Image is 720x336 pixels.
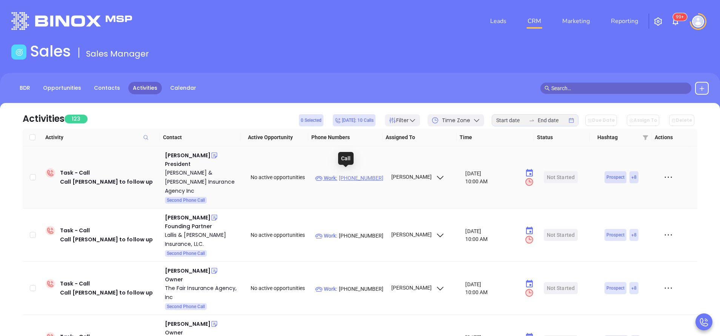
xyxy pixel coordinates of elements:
[547,171,575,183] div: Not Started
[251,284,309,292] div: No active opportunities
[465,235,538,244] div: 10:00 AM
[60,279,153,297] div: Task - Call
[240,129,308,146] th: Active Opportunity
[534,129,589,146] th: Status
[166,82,201,94] a: Calendar
[529,117,535,123] span: to
[165,168,240,195] a: [PERSON_NAME] & [PERSON_NAME] Insurance Agency Inc
[60,235,153,244] div: Call [PERSON_NAME] to follow up
[165,284,240,302] a: The Fair Insurance Agency, Inc
[608,14,641,29] a: Reporting
[128,82,162,94] a: Activities
[465,288,538,298] div: 10:00 AM
[165,230,240,249] a: Lallis & [PERSON_NAME] Insurance, LLC.
[669,115,694,126] button: Delete
[60,168,153,186] div: Task - Call
[11,12,132,30] img: logo
[335,116,374,124] span: [DATE]: 10 Calls
[525,14,544,29] a: CRM
[251,173,309,181] div: No active opportunities
[457,129,534,146] th: Time
[631,173,637,181] span: + 8
[522,223,537,238] button: Choose date, selected date is Oct 9, 2025
[606,231,625,239] span: Prospect
[60,288,153,297] div: Call [PERSON_NAME] to follow up
[160,129,240,146] th: Contact
[30,42,71,60] h1: Sales
[522,166,537,181] button: Choose date, selected date is Oct 9, 2025
[60,177,153,186] div: Call [PERSON_NAME] to follow up
[23,112,65,126] div: Activities
[529,117,535,123] span: swap-right
[671,17,680,26] img: iconNotification
[315,174,384,182] p: [PHONE_NUMBER]
[165,160,240,168] div: President
[538,116,567,124] input: End date
[65,115,88,123] span: 123
[89,82,125,94] a: Contacts
[692,15,704,28] img: user
[251,231,309,239] div: No active opportunities
[38,82,86,94] a: Opportunities
[654,17,663,26] img: iconSetting
[165,213,211,222] div: [PERSON_NAME]
[551,84,687,92] input: Search…
[465,177,538,187] div: 10:00 AM
[165,266,211,275] div: [PERSON_NAME]
[315,232,384,240] p: [PHONE_NUMBER]
[631,231,637,239] span: + 8
[167,196,205,204] span: Second Phone Call
[547,282,575,294] div: Not Started
[606,284,625,292] span: Prospect
[390,285,445,291] span: [PERSON_NAME]
[315,285,337,293] span: Work :
[167,249,205,258] span: Second Phone Call
[338,152,354,165] div: Call
[545,86,550,91] span: search
[165,222,240,230] div: Founding Partner
[606,173,625,181] span: Prospect
[301,116,322,124] span: 0 Selected
[487,14,509,29] a: Leads
[442,117,470,124] span: Time Zone
[165,151,211,160] div: [PERSON_NAME]
[652,129,689,146] th: Actions
[315,232,337,240] span: Work :
[597,133,639,141] span: Hashtag
[167,302,205,311] span: Second Phone Call
[86,48,149,60] span: Sales Manager
[390,174,445,180] span: [PERSON_NAME]
[165,319,211,328] div: [PERSON_NAME]
[673,13,687,21] sup: 100
[559,14,593,29] a: Marketing
[465,227,519,235] input: MM/DD/YYYY
[315,174,337,182] span: Work :
[522,276,537,292] button: Choose date, selected date is Oct 9, 2025
[465,281,519,288] input: MM/DD/YYYY
[465,170,519,177] input: MM/DD/YYYY
[383,129,457,146] th: Assigned To
[45,133,157,141] span: Activity
[390,232,445,238] span: [PERSON_NAME]
[627,115,659,126] button: Assign To
[165,275,240,284] div: Owner
[547,229,575,241] div: Not Started
[396,117,409,124] span: Filter
[60,226,153,244] div: Task - Call
[308,129,383,146] th: Phone Numbers
[631,284,637,292] span: + 8
[15,82,35,94] a: BDR
[315,285,384,293] p: [PHONE_NUMBER]
[496,116,526,124] input: Start date
[585,115,617,126] button: Due Date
